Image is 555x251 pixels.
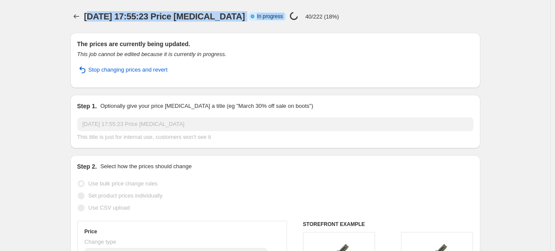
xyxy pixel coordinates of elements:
[77,102,97,110] h2: Step 1.
[77,162,97,171] h2: Step 2.
[305,13,339,20] p: 40/222 (18%)
[257,13,283,20] span: In progress
[77,117,473,131] input: 30% off holiday sale
[88,204,130,211] span: Use CSV upload
[88,192,163,199] span: Set product prices individually
[303,221,473,228] h6: STOREFRONT EXAMPLE
[77,40,473,48] h2: The prices are currently being updated.
[88,180,158,187] span: Use bulk price change rules
[100,162,192,171] p: Select how the prices should change
[85,238,117,245] span: Change type
[70,10,82,22] button: Price change jobs
[85,228,97,235] h3: Price
[77,51,227,57] i: This job cannot be edited because it is currently in progress.
[100,102,313,110] p: Optionally give your price [MEDICAL_DATA] a title (eg "March 30% off sale on boots")
[77,134,211,140] span: This title is just for internal use, customers won't see it
[72,63,173,77] button: Stop changing prices and revert
[84,12,245,21] span: [DATE] 17:55:23 Price [MEDICAL_DATA]
[88,66,168,74] span: Stop changing prices and revert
